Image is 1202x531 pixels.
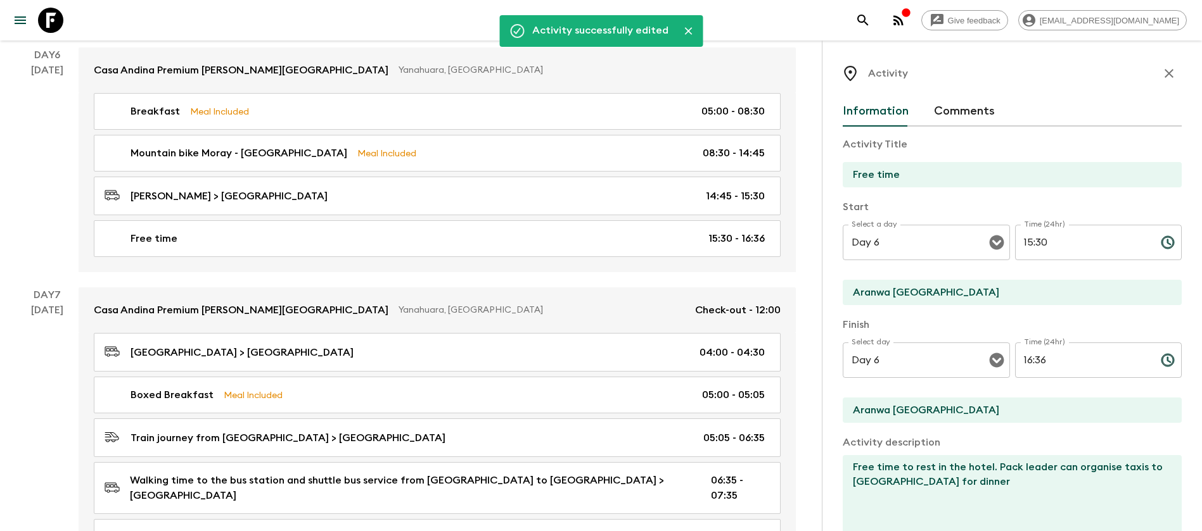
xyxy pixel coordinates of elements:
[711,473,765,503] p: 06:35 - 07:35
[8,8,33,33] button: menu
[843,96,909,127] button: Information
[843,435,1182,450] p: Activity description
[94,377,781,413] a: Boxed BreakfastMeal Included05:00 - 05:05
[868,66,908,81] p: Activity
[703,430,765,446] p: 05:05 - 06:35
[131,387,214,403] p: Boxed Breakfast
[131,189,328,204] p: [PERSON_NAME] > [GEOGRAPHIC_DATA]
[131,345,354,360] p: [GEOGRAPHIC_DATA] > [GEOGRAPHIC_DATA]
[1015,225,1151,260] input: hh:mm
[130,473,691,503] p: Walking time to the bus station and shuttle bus service from [GEOGRAPHIC_DATA] to [GEOGRAPHIC_DAT...
[94,63,388,78] p: Casa Andina Premium [PERSON_NAME][GEOGRAPHIC_DATA]
[843,162,1172,187] input: E.g Hozuagawa boat tour
[700,345,765,360] p: 04:00 - 04:30
[695,303,781,318] p: Check-out - 12:00
[850,8,876,33] button: search adventures
[79,47,796,93] a: Casa Andina Premium [PERSON_NAME][GEOGRAPHIC_DATA]Yanahuara, [GEOGRAPHIC_DATA]
[852,219,897,230] label: Select a day
[934,96,995,127] button: Comments
[94,333,781,372] a: [GEOGRAPHIC_DATA] > [GEOGRAPHIC_DATA]04:00 - 04:30
[843,317,1182,332] p: Finish
[15,287,79,303] p: Day 7
[532,19,668,43] div: Activity successfully edited
[706,189,765,204] p: 14:45 - 15:30
[988,351,1006,369] button: Open
[94,462,781,514] a: Walking time to the bus station and shuttle bus service from [GEOGRAPHIC_DATA] to [GEOGRAPHIC_DAT...
[131,231,177,246] p: Free time
[921,10,1008,30] a: Give feedback
[79,287,796,333] a: Casa Andina Premium [PERSON_NAME][GEOGRAPHIC_DATA]Yanahuara, [GEOGRAPHIC_DATA]Check-out - 12:00
[15,47,79,63] p: Day 6
[843,280,1172,305] input: Start Location
[1155,347,1180,373] button: Choose time, selected time is 4:36 PM
[399,64,770,77] p: Yanahuara, [GEOGRAPHIC_DATA]
[131,430,445,446] p: Train journey from [GEOGRAPHIC_DATA] > [GEOGRAPHIC_DATA]
[701,104,765,119] p: 05:00 - 08:30
[708,231,765,246] p: 15:30 - 16:36
[190,104,249,118] p: Meal Included
[131,104,180,119] p: Breakfast
[94,93,781,130] a: BreakfastMeal Included05:00 - 08:30
[31,63,63,272] div: [DATE]
[843,397,1172,423] input: End Location (leave blank if same as Start)
[1018,10,1187,30] div: [EMAIL_ADDRESS][DOMAIN_NAME]
[843,137,1182,152] p: Activity Title
[94,303,388,318] p: Casa Andina Premium [PERSON_NAME][GEOGRAPHIC_DATA]
[941,16,1007,25] span: Give feedback
[94,177,781,215] a: [PERSON_NAME] > [GEOGRAPHIC_DATA]14:45 - 15:30
[852,337,890,347] label: Select day
[988,234,1006,251] button: Open
[679,22,698,41] button: Close
[357,146,416,160] p: Meal Included
[94,220,781,257] a: Free time15:30 - 16:36
[1024,219,1065,230] label: Time (24hr)
[843,199,1182,215] p: Start
[702,387,765,403] p: 05:00 - 05:05
[94,135,781,172] a: Mountain bike Moray - [GEOGRAPHIC_DATA]Meal Included08:30 - 14:45
[224,388,283,402] p: Meal Included
[131,146,347,161] p: Mountain bike Moray - [GEOGRAPHIC_DATA]
[1015,342,1151,378] input: hh:mm
[1024,337,1065,347] label: Time (24hr)
[399,304,685,316] p: Yanahuara, [GEOGRAPHIC_DATA]
[703,146,765,161] p: 08:30 - 14:45
[94,418,781,457] a: Train journey from [GEOGRAPHIC_DATA] > [GEOGRAPHIC_DATA]05:05 - 06:35
[1155,230,1180,255] button: Choose time, selected time is 3:30 PM
[1033,16,1186,25] span: [EMAIL_ADDRESS][DOMAIN_NAME]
